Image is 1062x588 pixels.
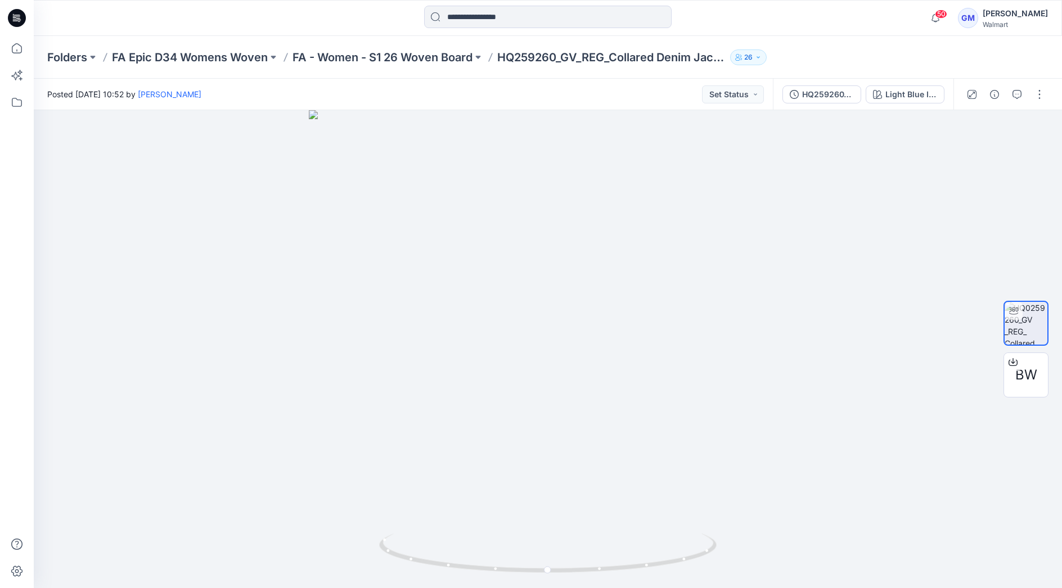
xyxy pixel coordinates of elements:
[958,8,978,28] div: GM
[885,88,937,101] div: Light Blue Indigo Stripe
[47,49,87,65] a: Folders
[497,49,726,65] p: HQ259260_GV_REG_Collared Denim Jacket
[1015,365,1037,385] span: BW
[802,88,854,101] div: HQ259260_GV_REG_Collared Denim Jacket
[985,85,1003,103] button: Details
[1005,302,1047,345] img: HQ0259260_GV _REG_ Collared Denim Jacket
[730,49,767,65] button: 26
[866,85,944,103] button: Light Blue Indigo Stripe
[744,51,753,64] p: 26
[112,49,268,65] a: FA Epic D34 Womens Woven
[983,7,1048,20] div: [PERSON_NAME]
[138,89,201,99] a: [PERSON_NAME]
[47,88,201,100] span: Posted [DATE] 10:52 by
[782,85,861,103] button: HQ259260_GV_REG_Collared Denim Jacket
[983,20,1048,29] div: Walmart
[292,49,472,65] a: FA - Women - S1 26 Woven Board
[935,10,947,19] span: 50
